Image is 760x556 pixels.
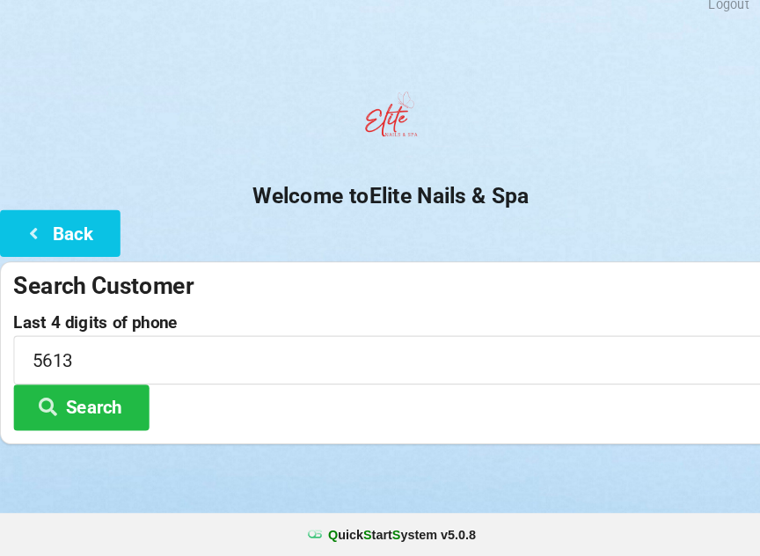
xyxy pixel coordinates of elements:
input: 0000 [13,341,747,388]
button: Search [13,389,145,434]
label: Last 4 digits of phone [13,320,747,338]
span: S [354,528,362,542]
img: EliteNailsSpa-Logo1.png [345,96,415,166]
div: Logout [689,13,728,26]
div: Search Customer [13,279,747,308]
img: favicon.ico [297,526,315,544]
span: Q [319,528,329,542]
span: S [381,528,389,542]
b: uick tart ystem v 5.0.8 [319,526,463,544]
